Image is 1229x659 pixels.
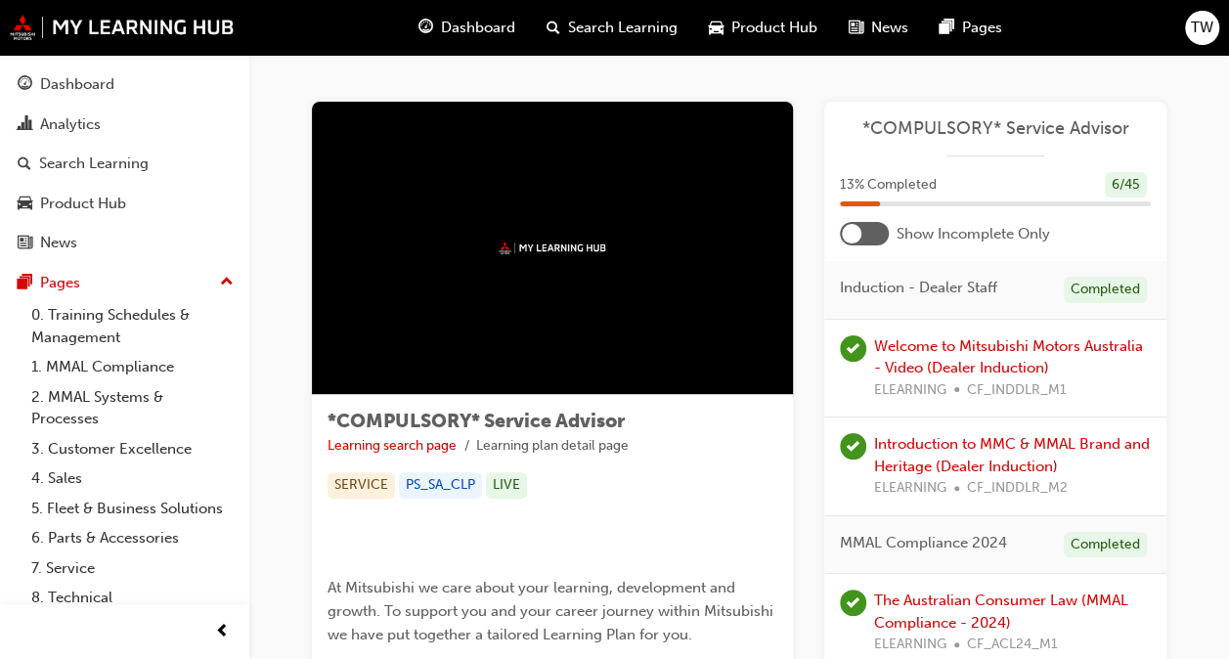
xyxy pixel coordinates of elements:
div: Pages [40,272,80,294]
span: ELEARNING [874,634,946,656]
a: 1. MMAL Compliance [23,352,241,382]
span: news-icon [849,16,863,40]
span: Product Hub [731,17,817,39]
span: Pages [962,17,1002,39]
span: car-icon [18,196,32,213]
a: 0. Training Schedules & Management [23,300,241,352]
a: Search Learning [8,146,241,182]
a: car-iconProduct Hub [693,8,833,48]
a: 7. Service [23,553,241,584]
button: Pages [8,265,241,301]
span: learningRecordVerb_PASS-icon [840,590,866,616]
a: 5. Fleet & Business Solutions [23,494,241,524]
span: 13 % Completed [840,174,937,197]
span: search-icon [18,155,31,173]
a: 2. MMAL Systems & Processes [23,382,241,434]
div: Product Hub [40,193,126,215]
span: Search Learning [568,17,678,39]
a: 8. Technical [23,583,241,613]
span: prev-icon [215,620,230,644]
a: news-iconNews [833,8,924,48]
span: MMAL Compliance 2024 [840,532,1007,554]
span: pages-icon [18,275,32,292]
span: CF_INDDLR_M1 [967,379,1067,402]
div: 6 / 45 [1105,172,1147,198]
a: 4. Sales [23,463,241,494]
span: car-icon [709,16,724,40]
span: News [871,17,908,39]
a: Dashboard [8,66,241,103]
div: Dashboard [40,73,114,96]
span: search-icon [547,16,560,40]
div: PS_SA_CLP [399,472,482,499]
span: ELEARNING [874,379,946,402]
a: guage-iconDashboard [403,8,531,48]
button: DashboardAnalyticsSearch LearningProduct HubNews [8,63,241,265]
span: TW [1191,17,1213,39]
span: ELEARNING [874,477,946,500]
span: CF_INDDLR_M2 [967,477,1068,500]
a: pages-iconPages [924,8,1018,48]
a: Welcome to Mitsubishi Motors Australia - Video (Dealer Induction) [874,337,1143,377]
a: search-iconSearch Learning [531,8,693,48]
a: Product Hub [8,186,241,222]
a: Introduction to MMC & MMAL Brand and Heritage (Dealer Induction) [874,435,1150,475]
span: Induction - Dealer Staff [840,277,997,299]
a: Learning search page [328,437,457,454]
div: SERVICE [328,472,395,499]
span: chart-icon [18,116,32,134]
a: *COMPULSORY* Service Advisor [840,117,1151,140]
div: Completed [1064,277,1147,303]
a: 6. Parts & Accessories [23,523,241,553]
div: Completed [1064,532,1147,558]
span: news-icon [18,235,32,252]
span: *COMPULSORY* Service Advisor [328,410,625,432]
span: At Mitsubishi we care about your learning, development and growth. To support you and your career... [328,579,777,643]
span: up-icon [220,270,234,295]
span: Dashboard [441,17,515,39]
span: guage-icon [18,76,32,94]
span: guage-icon [418,16,433,40]
span: learningRecordVerb_PASS-icon [840,433,866,460]
span: Show Incomplete Only [897,223,1050,245]
span: CF_ACL24_M1 [967,634,1058,656]
img: mmal [10,15,235,40]
a: News [8,225,241,261]
a: Analytics [8,107,241,143]
a: 3. Customer Excellence [23,434,241,464]
div: Search Learning [39,153,149,175]
a: The Australian Consumer Law (MMAL Compliance - 2024) [874,592,1128,632]
span: learningRecordVerb_COMPLETE-icon [840,335,866,362]
div: Analytics [40,113,101,136]
button: TW [1185,11,1219,45]
img: mmal [499,242,606,254]
li: Learning plan detail page [476,435,629,458]
span: pages-icon [940,16,954,40]
div: LIVE [486,472,527,499]
div: News [40,232,77,254]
